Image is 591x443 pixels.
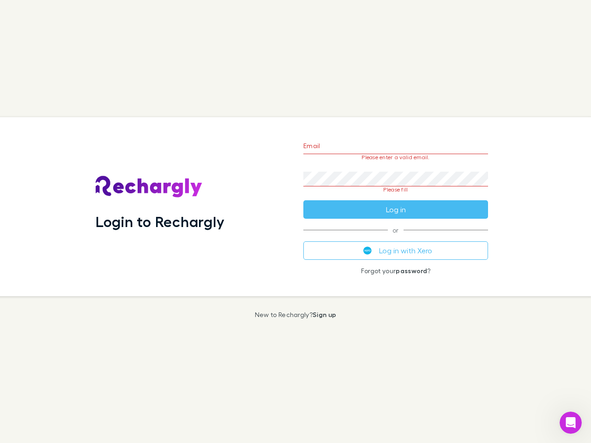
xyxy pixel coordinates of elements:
[363,246,372,255] img: Xero's logo
[96,176,203,198] img: Rechargly's Logo
[255,311,337,318] p: New to Rechargly?
[303,200,488,219] button: Log in
[303,154,488,161] p: Please enter a valid email.
[96,213,224,230] h1: Login to Rechargly
[313,311,336,318] a: Sign up
[303,267,488,275] p: Forgot your ?
[396,267,427,275] a: password
[303,241,488,260] button: Log in with Xero
[303,186,488,193] p: Please fill
[560,412,582,434] iframe: Intercom live chat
